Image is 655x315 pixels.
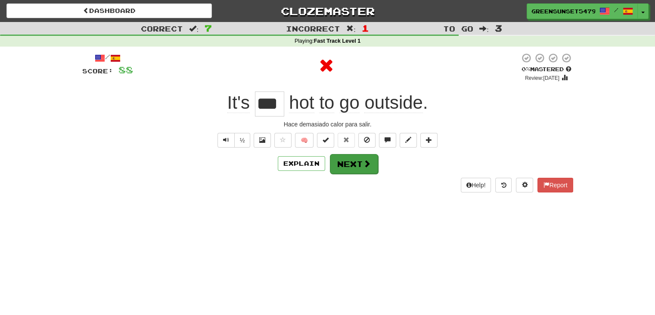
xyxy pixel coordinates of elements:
button: Discuss sentence (alt+u) [379,133,396,148]
a: Clozemaster [225,3,430,19]
span: 3 [495,23,502,33]
span: 1 [362,23,369,33]
span: hot [289,92,314,113]
span: to [319,92,334,113]
span: Incorrect [286,24,340,33]
button: Explain [278,156,325,171]
button: Favorite sentence (alt+f) [274,133,292,148]
strong: Fast Track Level 1 [314,38,361,44]
span: : [189,25,199,32]
span: : [479,25,489,32]
button: 🧠 [295,133,314,148]
span: To go [443,24,473,33]
span: / [614,7,618,13]
button: Ignore sentence (alt+i) [358,133,376,148]
button: Add to collection (alt+a) [420,133,438,148]
span: : [346,25,356,32]
button: Round history (alt+y) [495,178,512,192]
div: Text-to-speech controls [216,133,251,148]
small: Review: [DATE] [525,75,559,81]
button: Set this sentence to 100% Mastered (alt+m) [317,133,334,148]
span: Correct [141,24,183,33]
a: Dashboard [6,3,212,18]
span: . [284,92,428,113]
button: Show image (alt+x) [254,133,271,148]
div: / [82,53,133,63]
a: GreenSunset5479 / [527,3,638,19]
span: 0 % [522,66,530,72]
div: Hace demasiado calor para salir. [82,120,573,129]
span: 88 [118,64,133,75]
span: It's [227,92,250,113]
button: Next [330,154,378,174]
span: Score: [82,67,113,75]
button: Help! [461,178,491,192]
button: Play sentence audio (ctl+space) [217,133,235,148]
span: outside [364,92,422,113]
span: GreenSunset5479 [531,7,595,15]
button: Reset to 0% Mastered (alt+r) [338,133,355,148]
button: Report [537,178,573,192]
span: 7 [205,23,212,33]
button: Edit sentence (alt+d) [400,133,417,148]
span: go [339,92,360,113]
button: ½ [234,133,251,148]
div: Mastered [520,66,573,73]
